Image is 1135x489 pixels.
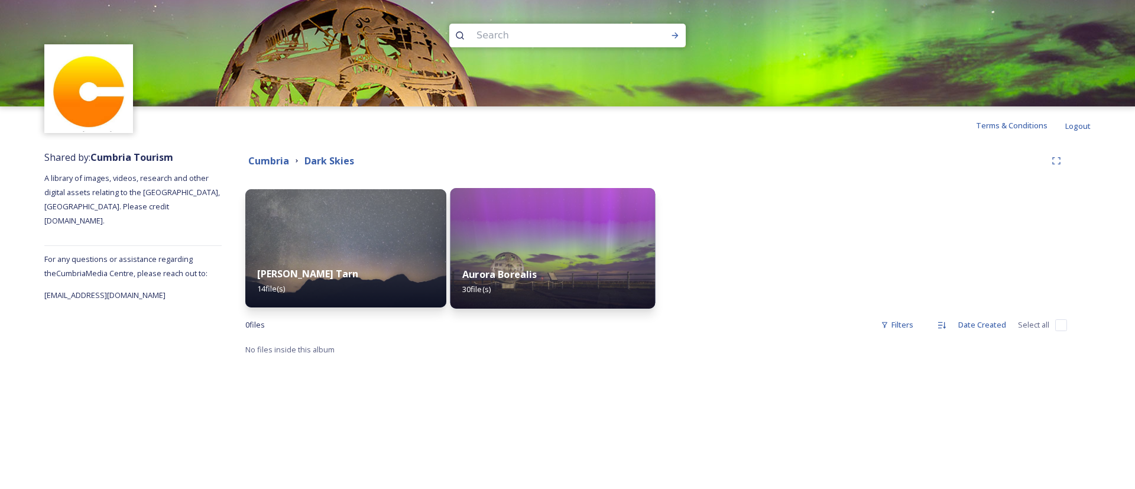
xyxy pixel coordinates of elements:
[471,22,633,48] input: Search
[462,268,537,281] strong: Aurora Borealis
[976,118,1065,132] a: Terms & Conditions
[976,120,1048,131] span: Terms & Conditions
[304,154,354,167] strong: Dark Skies
[462,284,491,294] span: 30 file(s)
[245,319,265,331] span: 0 file s
[44,151,173,164] span: Shared by:
[90,151,173,164] strong: Cumbria Tourism
[44,290,166,300] span: [EMAIL_ADDRESS][DOMAIN_NAME]
[248,154,289,167] strong: Cumbria
[245,189,446,307] img: A7A07768.jpg
[44,173,222,226] span: A library of images, videos, research and other digital assets relating to the [GEOGRAPHIC_DATA],...
[245,344,335,355] span: No files inside this album
[1065,121,1091,131] span: Logout
[257,283,285,294] span: 14 file(s)
[450,188,656,309] img: 49e397a9-64d1-453c-97cb-caf62d8a008a.jpg
[875,313,919,336] div: Filters
[44,254,207,278] span: For any questions or assistance regarding the Cumbria Media Centre, please reach out to:
[46,46,132,132] img: images.jpg
[257,267,358,280] strong: [PERSON_NAME] Tarn
[952,313,1012,336] div: Date Created
[1018,319,1049,331] span: Select all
